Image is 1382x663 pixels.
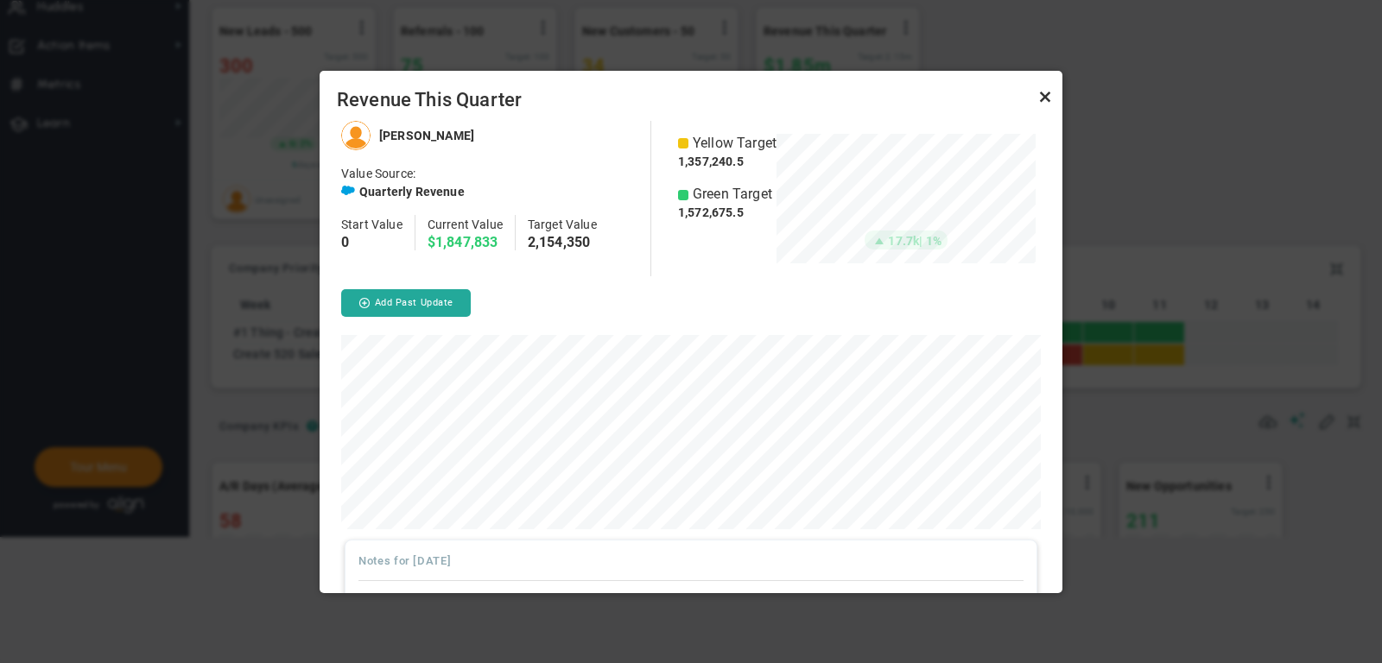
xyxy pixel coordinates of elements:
[428,235,503,250] h4: $1,847,833
[1035,86,1056,107] a: Close
[337,88,1045,112] span: Revenue This Quarter
[379,128,474,143] h4: [PERSON_NAME]
[341,289,471,317] button: Add Past Update
[341,121,371,150] img: Tom Johnson
[341,184,355,198] span: Salesforce Enabled<br />Sandbox: Quarterly Revenue
[341,218,403,231] span: Start Value
[678,205,777,220] h4: 1,572,675.5
[693,185,772,205] span: Green Target
[341,235,403,250] h4: 0
[358,553,1024,570] h3: Notes for [DATE]
[359,184,465,199] h4: Quarterly Revenue
[528,218,597,231] span: Target Value
[428,218,503,231] span: Current Value
[678,154,777,169] h4: 1,357,240.5
[528,235,597,250] h4: 2,154,350
[341,167,415,180] span: Value Source:
[693,134,777,154] span: Yellow Target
